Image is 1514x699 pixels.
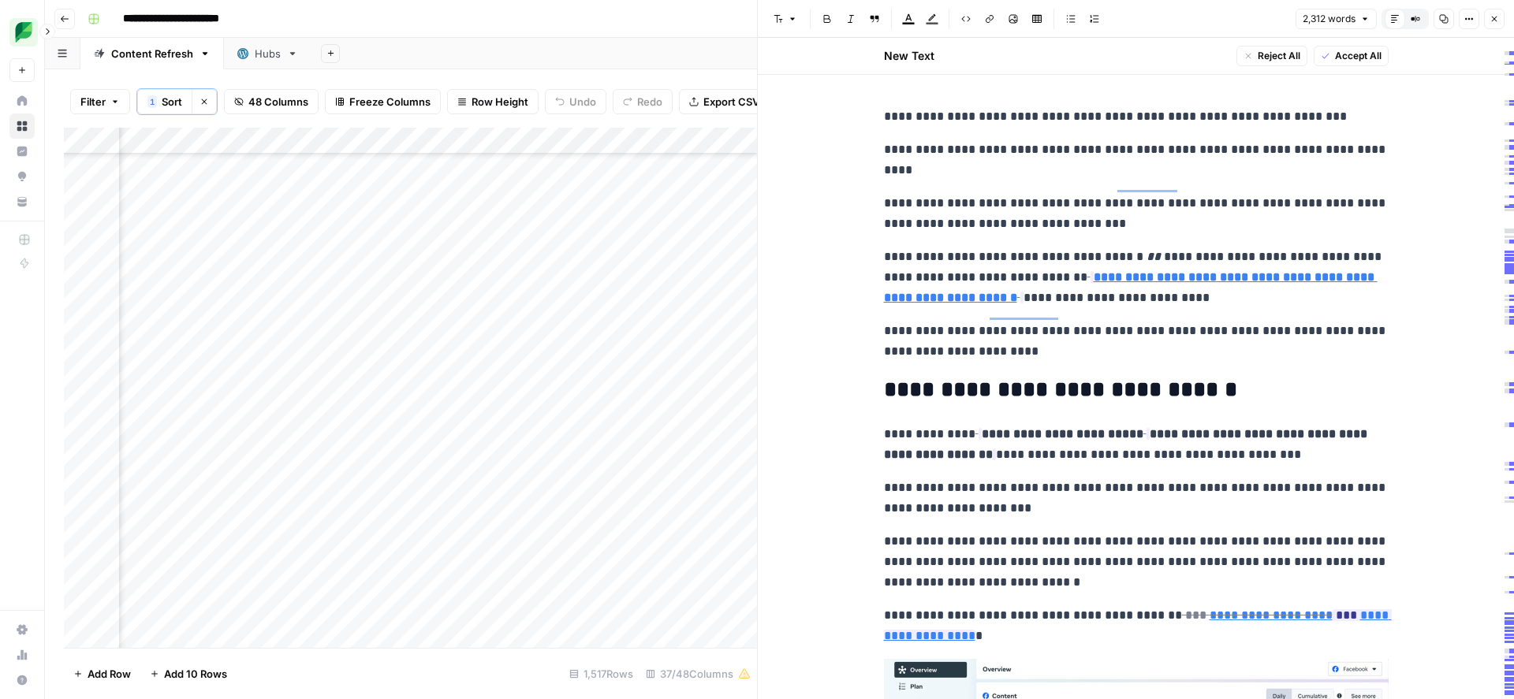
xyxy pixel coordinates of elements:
[1314,46,1389,66] button: Accept All
[150,95,155,108] span: 1
[137,89,192,114] button: 1Sort
[472,94,528,110] span: Row Height
[9,164,35,189] a: Opportunities
[545,89,606,114] button: Undo
[9,617,35,642] a: Settings
[1303,12,1356,26] span: 2,312 words
[703,94,759,110] span: Export CSV
[1296,9,1377,29] button: 2,312 words
[640,661,757,686] div: 37/48 Columns
[255,46,281,61] div: Hubs
[325,89,441,114] button: Freeze Columns
[349,94,431,110] span: Freeze Columns
[80,38,224,69] a: Content Refresh
[569,94,596,110] span: Undo
[88,666,131,682] span: Add Row
[9,667,35,693] button: Help + Support
[140,661,237,686] button: Add 10 Rows
[224,89,319,114] button: 48 Columns
[147,95,157,108] div: 1
[9,18,38,46] img: SproutSocial Logo
[224,38,311,69] a: Hubs
[162,94,182,110] span: Sort
[563,661,640,686] div: 1,517 Rows
[884,48,934,64] h2: New Text
[1258,49,1300,63] span: Reject All
[9,88,35,113] a: Home
[9,139,35,164] a: Insights
[111,46,193,61] div: Content Refresh
[9,13,35,52] button: Workspace: SproutSocial
[64,661,140,686] button: Add Row
[248,94,308,110] span: 48 Columns
[80,94,106,110] span: Filter
[70,89,130,114] button: Filter
[9,189,35,214] a: Your Data
[613,89,673,114] button: Redo
[164,666,227,682] span: Add 10 Rows
[9,113,35,139] a: Browse
[679,89,770,114] button: Export CSV
[637,94,662,110] span: Redo
[1335,49,1382,63] span: Accept All
[9,642,35,667] a: Usage
[1236,46,1307,66] button: Reject All
[447,89,539,114] button: Row Height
